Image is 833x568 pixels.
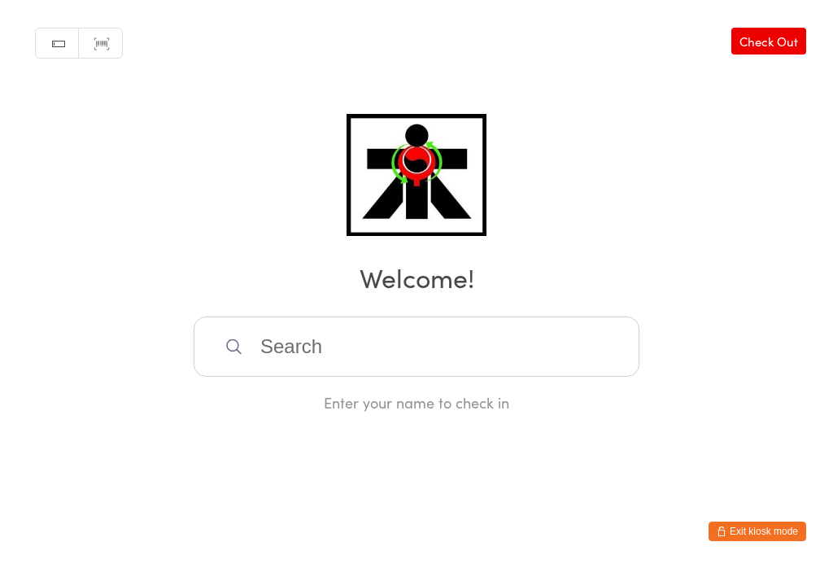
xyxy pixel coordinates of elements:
[194,317,639,377] input: Search
[731,28,806,55] a: Check Out
[709,522,806,541] button: Exit kiosk mode
[16,259,817,295] h2: Welcome!
[347,114,486,236] img: ATI Martial Arts Joondalup
[194,392,639,413] div: Enter your name to check in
